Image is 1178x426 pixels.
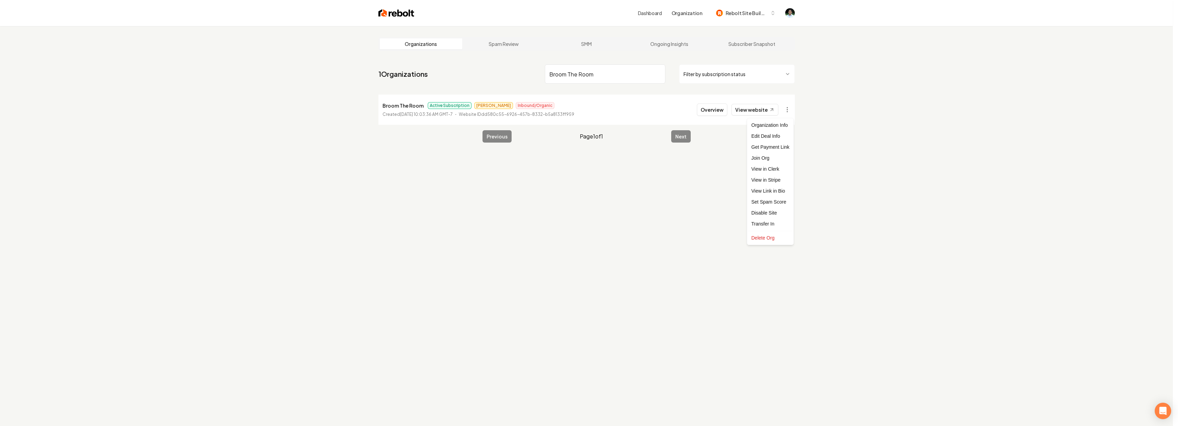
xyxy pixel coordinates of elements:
div: Edit Deal Info [749,131,792,142]
div: Transfer In [749,218,792,229]
a: View in Stripe [749,174,792,185]
div: Organization Info [749,120,792,131]
div: Disable Site [749,207,792,218]
div: Get Payment Link [749,142,792,153]
div: Join Org [749,153,792,163]
a: View Link in Bio [749,185,792,196]
a: View in Clerk [749,163,792,174]
div: Set Spam Score [749,196,792,207]
div: Delete Org [749,232,792,243]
